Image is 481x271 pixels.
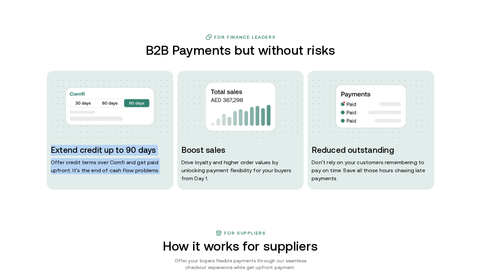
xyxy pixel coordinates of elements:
[205,82,276,131] img: img
[181,145,300,156] h3: Boost sales
[181,75,300,138] img: dots
[143,239,338,253] h2: How it works for suppliers
[214,34,276,40] h3: For Finance Leaders
[165,257,316,271] p: Offer your buyers flexible payments through our seamless checkout experience while get upfront pa...
[181,158,300,182] p: Drive loyalty and higher order values by unlocking payment flexibility for your buyers from Day 1.
[51,75,169,138] img: dots
[51,145,169,156] h3: Extend credit up to 90 days
[224,230,266,236] h3: For suppliers
[143,43,338,57] h2: B2B Payments but without risks
[335,84,407,128] img: img
[312,158,430,182] p: Don ' t rely on your customers remembering to pay on time. Save all those hours chasing late paym...
[205,34,212,40] img: finance
[51,158,169,174] p: Offer credit terms over Comfi and get paid upfront. It’s the end of cash flow problems.
[65,82,154,130] img: img
[312,145,430,156] h3: Reduced outstanding
[312,75,430,138] img: dots
[215,230,222,236] img: finance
